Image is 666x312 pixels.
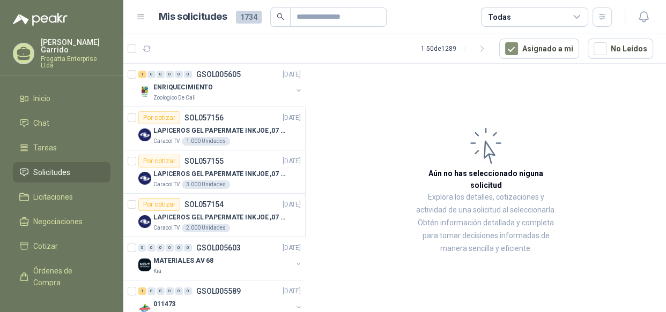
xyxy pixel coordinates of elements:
span: Órdenes de Compra [33,265,100,288]
span: Solicitudes [33,166,70,178]
div: Por cotizar [138,155,180,168]
img: Company Logo [138,128,151,141]
a: Por cotizarSOL057156[DATE] Company LogoLAPICEROS GEL PAPERMATE INKJOE ,07 1 LOGO 1 TINTACaracol T... [123,107,305,150]
span: Inicio [33,93,50,104]
div: Por cotizar [138,111,180,124]
button: Asignado a mi [499,39,579,59]
span: Tareas [33,142,57,154]
div: 0 [157,287,165,295]
a: Por cotizarSOL057154[DATE] Company LogoLAPICEROS GEL PAPERMATE INKJOE ,07 1 LOGO 1 TINTACaracol T... [123,194,305,237]
p: GSOL005589 [196,287,241,295]
img: Company Logo [138,172,151,185]
p: [DATE] [283,70,301,80]
div: 0 [166,287,174,295]
p: Caracol TV [153,137,180,146]
a: Chat [13,113,110,133]
p: Kia [153,267,161,276]
a: Tareas [13,138,110,158]
div: 0 [147,71,156,78]
p: Zoologico De Cali [153,94,196,102]
p: MATERIALES AV 68 [153,256,213,266]
p: Fragatta Enterprise Ltda [41,56,110,69]
a: Inicio [13,88,110,109]
p: GSOL005603 [196,244,241,252]
p: [DATE] [283,113,301,123]
a: Órdenes de Compra [13,261,110,293]
p: LAPICEROS GEL PAPERMATE INKJOE ,07 1 LOGO 1 TINTA [153,126,287,136]
p: SOL057156 [184,114,224,121]
p: LAPICEROS GEL PAPERMATE INKJOE ,07 1 LOGO 1 TINTA [153,212,287,223]
div: 3.000 Unidades [182,180,230,189]
span: search [277,13,284,20]
p: 011473 [153,299,175,309]
div: 1 [138,287,146,295]
span: Licitaciones [33,191,73,203]
p: [DATE] [283,286,301,296]
span: Chat [33,117,49,129]
p: SOL057154 [184,201,224,208]
div: Todas [488,11,510,23]
img: Company Logo [138,215,151,228]
p: [DATE] [283,243,301,253]
a: Por cotizarSOL057155[DATE] Company LogoLAPICEROS GEL PAPERMATE INKJOE ,07 1 LOGO 1 TINTACaracol T... [123,150,305,194]
img: Logo peakr [13,13,68,26]
button: No Leídos [588,39,653,59]
p: [DATE] [283,200,301,210]
span: Cotizar [33,240,58,252]
p: LAPICEROS GEL PAPERMATE INKJOE ,07 1 LOGO 1 TINTA [153,169,287,179]
a: Cotizar [13,236,110,256]
div: 1 [138,71,146,78]
div: 0 [157,244,165,252]
div: 0 [175,244,183,252]
h1: Mis solicitudes [159,9,227,25]
p: [PERSON_NAME] Garrido [41,39,110,54]
a: Licitaciones [13,187,110,207]
div: 0 [175,71,183,78]
p: [DATE] [283,156,301,166]
div: 0 [184,244,192,252]
div: 0 [175,287,183,295]
div: 0 [184,71,192,78]
p: Caracol TV [153,180,180,189]
p: Explora los detalles, cotizaciones y actividad de una solicitud al seleccionarla. Obtén informaci... [413,191,559,255]
div: 0 [147,244,156,252]
a: Negociaciones [13,211,110,232]
h3: Aún no has seleccionado niguna solicitud [413,168,559,191]
a: 0 0 0 0 0 0 GSOL005603[DATE] Company LogoMATERIALES AV 68Kia [138,241,303,276]
a: 1 0 0 0 0 0 GSOL005605[DATE] Company LogoENRIQUECIMIENTOZoologico De Cali [138,68,303,102]
p: ENRIQUECIMIENTO [153,82,213,93]
p: Caracol TV [153,224,180,232]
div: 0 [184,287,192,295]
div: 0 [166,71,174,78]
img: Company Logo [138,85,151,98]
div: 0 [166,244,174,252]
img: Company Logo [138,258,151,271]
div: 0 [157,71,165,78]
a: Solicitudes [13,162,110,182]
span: 1734 [236,11,262,24]
div: 0 [147,287,156,295]
div: Por cotizar [138,198,180,211]
span: Negociaciones [33,216,83,227]
p: GSOL005605 [196,71,241,78]
div: 1 - 50 de 1289 [421,40,491,57]
div: 1.000 Unidades [182,137,230,146]
div: 0 [138,244,146,252]
div: 2.000 Unidades [182,224,230,232]
p: SOL057155 [184,157,224,165]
